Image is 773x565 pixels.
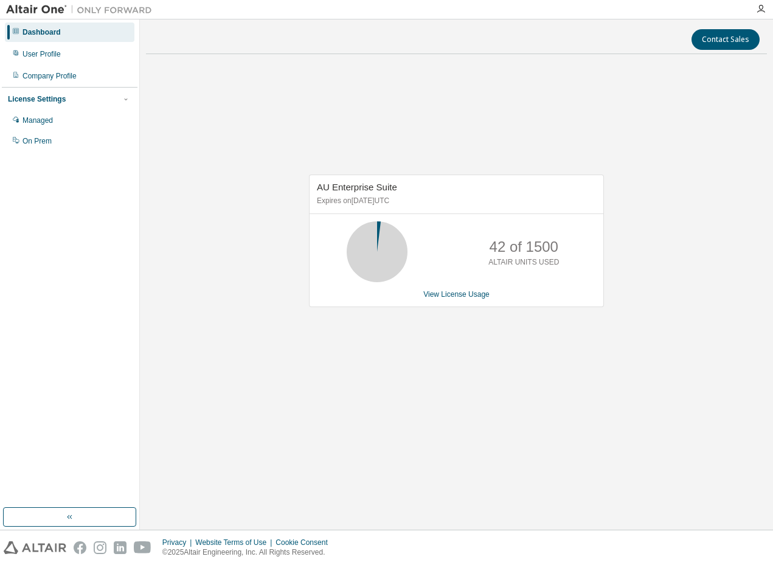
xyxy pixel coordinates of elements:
div: Managed [23,116,53,125]
img: facebook.svg [74,541,86,554]
p: ALTAIR UNITS USED [488,257,559,268]
img: youtube.svg [134,541,151,554]
div: Cookie Consent [276,538,335,547]
img: Altair One [6,4,158,16]
div: On Prem [23,136,52,146]
img: instagram.svg [94,541,106,554]
span: AU Enterprise Suite [317,182,397,192]
button: Contact Sales [692,29,760,50]
div: Website Terms of Use [195,538,276,547]
img: altair_logo.svg [4,541,66,554]
p: © 2025 Altair Engineering, Inc. All Rights Reserved. [162,547,335,558]
a: View License Usage [423,290,490,299]
p: Expires on [DATE] UTC [317,196,593,206]
div: User Profile [23,49,61,59]
div: Dashboard [23,27,61,37]
div: License Settings [8,94,66,104]
div: Privacy [162,538,195,547]
p: 42 of 1500 [490,237,558,257]
img: linkedin.svg [114,541,127,554]
div: Company Profile [23,71,77,81]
